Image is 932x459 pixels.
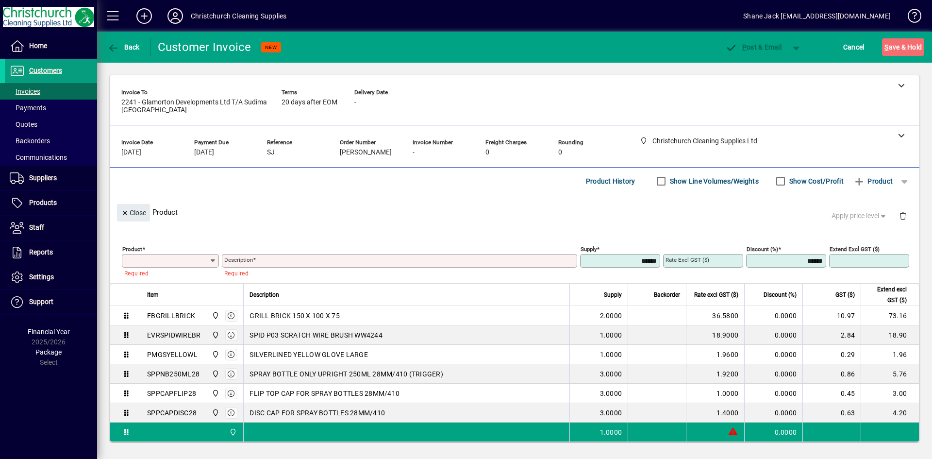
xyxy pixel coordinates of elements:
[191,8,286,24] div: Christchurch Cleaning Supplies
[5,83,97,100] a: Invoices
[250,369,443,379] span: SPRAY BOTTLE ONLY UPRIGHT 250ML 28MM/410 (TRIGGER)
[265,44,277,51] span: NEW
[692,311,738,321] div: 36.5800
[209,330,220,340] span: Christchurch Cleaning Supplies Ltd
[209,388,220,399] span: Christchurch Cleaning Supplies Ltd
[802,384,861,403] td: 0.45
[250,311,340,321] span: GRILL BRICK 150 X 100 X 75
[227,427,238,438] span: Christchurch Cleaning Supplies Ltd
[117,204,150,221] button: Close
[802,325,861,345] td: 2.84
[224,268,569,278] mat-error: Required
[107,43,140,51] span: Back
[340,149,392,156] span: [PERSON_NAME]
[841,38,867,56] button: Cancel
[581,246,597,253] mat-label: Supply
[5,265,97,289] a: Settings
[147,389,196,398] div: SPPCAPFLIP28
[861,306,919,325] td: 73.16
[250,389,399,398] span: FLIP TOP CAP FOR SPRAY BOTTLES 28MM/410
[209,349,220,360] span: Christchurch Cleaning Supplies Ltd
[282,99,337,106] span: 20 days after EOM
[5,290,97,314] a: Support
[558,149,562,156] span: 0
[124,268,211,278] mat-error: Required
[747,246,778,253] mat-label: Discount (%)
[121,99,267,114] span: 2241 - Glamorton Developments Ltd T/A Sudima [GEOGRAPHIC_DATA]
[5,191,97,215] a: Products
[884,39,922,55] span: ave & Hold
[122,246,142,253] mat-label: Product
[354,99,356,106] span: -
[743,8,891,24] div: Shane Jack [EMAIL_ADDRESS][DOMAIN_NAME]
[668,176,759,186] label: Show Line Volumes/Weights
[5,166,97,190] a: Suppliers
[147,289,159,300] span: Item
[744,384,802,403] td: 0.0000
[209,369,220,379] span: Christchurch Cleaning Supplies Ltd
[97,38,150,56] app-page-header-button: Back
[29,42,47,50] span: Home
[802,345,861,364] td: 0.29
[413,149,415,156] span: -
[802,403,861,423] td: 0.63
[600,408,622,418] span: 3.0000
[867,284,907,306] span: Extend excl GST ($)
[882,38,924,56] button: Save & Hold
[147,330,200,340] div: EVRSPIDWIREBR
[160,7,191,25] button: Profile
[129,7,160,25] button: Add
[654,289,680,300] span: Backorder
[250,289,279,300] span: Description
[802,306,861,325] td: 10.97
[121,205,146,221] span: Close
[692,330,738,340] div: 18.9000
[29,273,54,281] span: Settings
[835,289,855,300] span: GST ($)
[147,350,198,359] div: PMGSYELLOWL
[843,39,865,55] span: Cancel
[586,173,635,189] span: Product History
[35,348,62,356] span: Package
[29,223,44,231] span: Staff
[250,330,383,340] span: SPID P03 SCRATCH WIRE BRUSH WW4244
[250,408,385,418] span: DISC CAP FOR SPRAY BOTTLES 28MM/410
[224,256,253,263] mat-label: Description
[158,39,251,55] div: Customer Invoice
[29,174,57,182] span: Suppliers
[744,364,802,384] td: 0.0000
[742,43,747,51] span: P
[861,403,919,423] td: 4.20
[5,240,97,265] a: Reports
[5,34,97,58] a: Home
[600,369,622,379] span: 3.0000
[582,172,639,190] button: Product History
[830,246,880,253] mat-label: Extend excl GST ($)
[28,328,70,336] span: Financial Year
[802,364,861,384] td: 0.86
[861,345,919,364] td: 1.96
[600,350,622,359] span: 1.0000
[744,325,802,345] td: 0.0000
[884,43,888,51] span: S
[10,153,67,161] span: Communications
[600,389,622,398] span: 3.0000
[10,87,40,95] span: Invoices
[692,389,738,398] div: 1.0000
[720,38,786,56] button: Post & Email
[787,176,844,186] label: Show Cost/Profit
[29,199,57,206] span: Products
[744,423,802,442] td: 0.0000
[861,325,919,345] td: 18.90
[115,208,152,217] app-page-header-button: Close
[209,408,220,418] span: Christchurch Cleaning Supplies Ltd
[725,43,782,51] span: ost & Email
[5,116,97,133] a: Quotes
[828,207,892,225] button: Apply price level
[29,248,53,256] span: Reports
[744,345,802,364] td: 0.0000
[5,133,97,149] a: Backorders
[861,384,919,403] td: 3.00
[147,311,195,321] div: FBGRILLBRICK
[147,408,197,418] div: SPPCAPDISC28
